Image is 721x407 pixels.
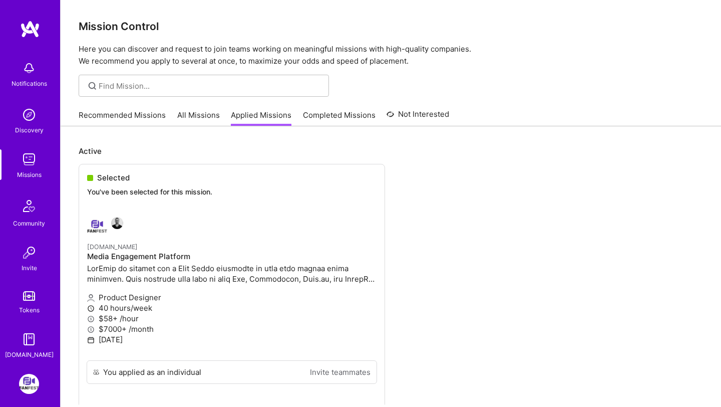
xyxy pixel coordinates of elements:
input: Find Mission... [99,81,321,91]
img: tokens [23,291,35,301]
img: Invite [19,243,39,263]
p: Active [79,146,703,156]
div: Missions [17,169,42,180]
div: Discovery [15,125,44,135]
img: discovery [19,105,39,125]
img: Community [17,194,41,218]
h3: Mission Control [79,20,703,33]
div: Invite [22,263,37,273]
a: Not Interested [387,108,449,126]
img: teamwork [19,149,39,169]
img: logo [20,20,40,38]
a: FanFest: Media Engagement Platform [17,374,42,394]
div: Notifications [12,78,47,89]
a: All Missions [177,110,220,126]
div: Community [13,218,45,229]
a: Applied Missions [231,110,291,126]
a: Recommended Missions [79,110,166,126]
img: bell [19,58,39,78]
div: [DOMAIN_NAME] [5,349,54,360]
img: FanFest: Media Engagement Platform [19,374,39,394]
a: Completed Missions [303,110,376,126]
div: Tokens [19,305,40,315]
img: guide book [19,329,39,349]
p: Here you can discover and request to join teams working on meaningful missions with high-quality ... [79,43,703,67]
i: icon SearchGrey [87,80,98,92]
